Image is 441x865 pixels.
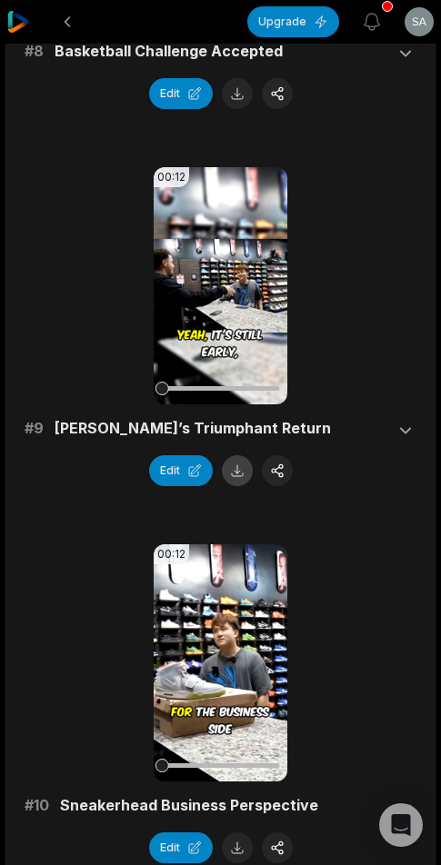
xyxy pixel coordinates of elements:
span: # 8 [25,42,44,64]
button: Upgrade [247,6,339,37]
button: Edit [149,455,213,486]
div: Open Intercom Messenger [379,803,423,847]
button: Edit [149,78,213,109]
button: Edit [149,832,213,863]
img: reap [7,11,29,33]
span: Basketball Challenge Accepted [55,42,283,64]
span: [PERSON_NAME]’s Triumphant Return [55,419,331,441]
span: Sneakerhead Business Perspective [60,796,318,818]
span: # 9 [25,419,44,441]
video: Your browser does not support mp4 format. [154,544,287,781]
span: # 10 [25,796,49,818]
video: Your browser does not support mp4 format. [154,167,287,404]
